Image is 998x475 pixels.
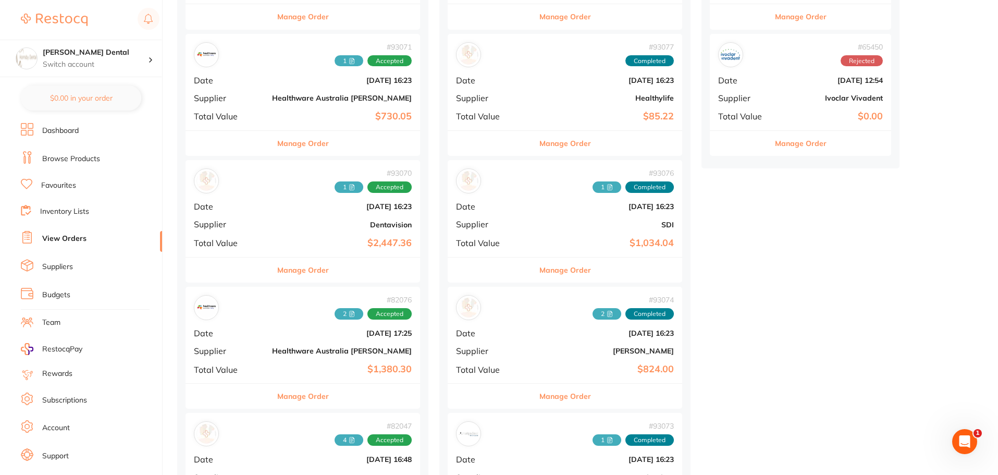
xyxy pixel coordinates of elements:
[196,298,216,318] img: Healthware Australia Ridley
[534,455,674,464] b: [DATE] 16:23
[42,126,79,136] a: Dashboard
[456,76,526,85] span: Date
[277,131,329,156] button: Manage Order
[456,328,526,338] span: Date
[952,429,977,454] iframe: Intercom live chat
[367,55,412,67] span: Accepted
[335,308,363,320] span: Received
[841,43,883,51] span: # 65450
[534,76,674,84] b: [DATE] 16:23
[459,298,478,318] img: Henry Schein Halas
[42,318,60,328] a: Team
[196,424,216,444] img: Dentavision
[534,347,674,355] b: [PERSON_NAME]
[43,59,148,70] p: Switch account
[718,112,770,121] span: Total Value
[459,424,478,444] img: Amalgadent
[40,206,89,217] a: Inventory Lists
[272,111,412,122] b: $730.05
[272,329,412,337] b: [DATE] 17:25
[779,111,883,122] b: $0.00
[625,43,674,51] span: # 93077
[539,384,591,409] button: Manage Order
[534,202,674,211] b: [DATE] 16:23
[21,8,88,32] a: Restocq Logo
[43,47,148,58] h4: Hornsby Dental
[196,45,216,65] img: Healthware Australia Ridley
[186,160,420,283] div: Dentavision#930701 AcceptedDate[DATE] 16:23SupplierDentavisionTotal Value$2,447.36Manage Order
[367,434,412,446] span: Accepted
[779,76,883,84] b: [DATE] 12:54
[534,221,674,229] b: SDI
[456,346,526,356] span: Supplier
[539,131,591,156] button: Manage Order
[534,94,674,102] b: Healthylife
[456,455,526,464] span: Date
[194,202,264,211] span: Date
[775,4,827,29] button: Manage Order
[272,202,412,211] b: [DATE] 16:23
[456,202,526,211] span: Date
[42,290,70,300] a: Budgets
[625,55,674,67] span: Completed
[194,328,264,338] span: Date
[194,346,264,356] span: Supplier
[456,238,526,248] span: Total Value
[194,455,264,464] span: Date
[42,234,87,244] a: View Orders
[272,347,412,355] b: Healthware Australia [PERSON_NAME]
[186,34,420,156] div: Healthware Australia Ridley#930711 AcceptedDate[DATE] 16:23SupplierHealthware Australia [PERSON_N...
[335,43,412,51] span: # 93071
[42,423,70,433] a: Account
[277,258,329,283] button: Manage Order
[539,258,591,283] button: Manage Order
[196,171,216,191] img: Dentavision
[456,93,526,103] span: Supplier
[335,55,363,67] span: Received
[272,221,412,229] b: Dentavision
[42,451,69,461] a: Support
[21,343,33,355] img: RestocqPay
[534,238,674,249] b: $1,034.04
[194,238,264,248] span: Total Value
[974,429,982,437] span: 1
[539,4,591,29] button: Manage Order
[593,422,674,430] span: # 93073
[593,308,621,320] span: Received
[335,434,363,446] span: Received
[459,171,478,191] img: SDI
[41,180,76,191] a: Favourites
[456,112,526,121] span: Total Value
[272,76,412,84] b: [DATE] 16:23
[625,181,674,193] span: Completed
[21,343,82,355] a: RestocqPay
[456,365,526,374] span: Total Value
[277,4,329,29] button: Manage Order
[272,455,412,464] b: [DATE] 16:48
[42,262,73,272] a: Suppliers
[42,344,82,355] span: RestocqPay
[42,154,100,164] a: Browse Products
[272,238,412,249] b: $2,447.36
[272,94,412,102] b: Healthware Australia [PERSON_NAME]
[186,287,420,409] div: Healthware Australia Ridley#820762 AcceptedDate[DATE] 17:25SupplierHealthware Australia [PERSON_N...
[625,434,674,446] span: Completed
[42,395,87,406] a: Subscriptions
[42,369,72,379] a: Rewards
[625,308,674,320] span: Completed
[335,169,412,177] span: # 93070
[459,45,478,65] img: Healthylife
[367,181,412,193] span: Accepted
[335,296,412,304] span: # 82076
[194,112,264,121] span: Total Value
[593,434,621,446] span: Received
[456,220,526,229] span: Supplier
[779,94,883,102] b: Ivoclar Vivadent
[21,14,88,26] img: Restocq Logo
[194,93,264,103] span: Supplier
[534,329,674,337] b: [DATE] 16:23
[841,55,883,67] span: Rejected
[335,181,363,193] span: Received
[367,308,412,320] span: Accepted
[593,169,674,177] span: # 93076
